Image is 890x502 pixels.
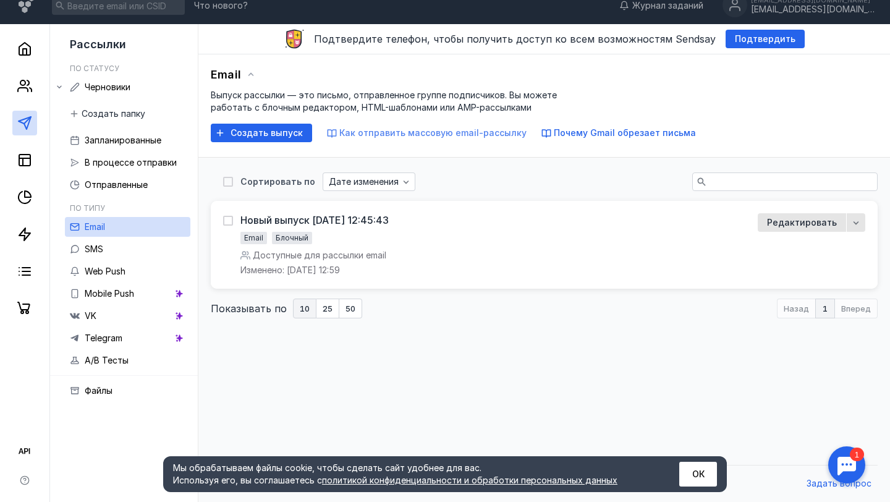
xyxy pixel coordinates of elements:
span: Запланированные [85,135,161,145]
a: Запланированные [65,130,190,150]
span: Email [244,233,263,242]
button: ОК [679,462,717,487]
button: Подтвердить [726,30,805,48]
button: Создать папку [65,104,151,123]
span: Дате изменения [329,177,399,187]
span: Создать выпуск [231,128,303,138]
a: SMS [65,239,190,259]
a: VK [65,306,190,326]
a: A/B Тесты [65,351,190,370]
a: Mobile Push [65,284,190,304]
a: Email [65,217,190,237]
div: [EMAIL_ADDRESS][DOMAIN_NAME] [751,4,875,15]
span: Файлы [85,385,112,396]
button: Почему Gmail обрезает письма [541,127,696,139]
button: 10 [293,299,316,318]
span: Отправленные [85,179,148,190]
span: SMS [85,244,103,254]
span: Подтвердите телефон, чтобы получить доступ ко всем возможностям Sendsay [314,33,716,45]
div: Изменено: [DATE] 12:59 [240,264,386,276]
button: Как отправить массовую email-рассылку [327,127,527,139]
a: Отправленные [65,175,190,195]
span: Задать вопрос [807,479,871,489]
a: Что нового? [188,1,254,10]
a: Web Push [65,262,190,281]
span: Выпуск рассылки — это письмо, отправленное группе подписчиков. Вы можете работать с блочным редак... [211,90,557,113]
a: В процессе отправки [65,153,190,172]
span: Черновики [85,82,130,92]
span: Показывать по [211,301,287,316]
span: Создать папку [82,109,145,119]
span: Блочный [276,233,308,242]
span: A/B Тесты [85,355,129,365]
button: Дате изменения [323,172,415,191]
button: 50 [339,299,362,318]
span: Mobile Push [85,288,134,299]
a: политикой конфиденциальности и обработки персональных данных [322,475,617,485]
a: Файлы [65,381,190,401]
span: Как отправить массовую email-рассылку [339,127,527,138]
button: Задать вопрос [800,475,878,493]
span: 25 [323,305,333,313]
span: Email [85,221,105,232]
span: Что нового? [194,1,248,10]
a: Telegram [65,328,190,348]
span: Редактировать [767,216,837,229]
a: Новый выпуск [DATE] 12:45:43 [240,213,389,227]
span: Web Push [85,266,125,276]
span: VK [85,310,96,321]
button: 25 [316,299,339,318]
h5: По статусу [70,64,119,73]
span: В процессе отправки [85,157,177,168]
span: Рассылки [70,38,126,51]
button: Редактировать [758,213,846,232]
span: Почему Gmail обрезает письма [554,127,696,138]
div: 1 [28,7,42,21]
span: Telegram [85,333,122,343]
div: Новый выпуск [DATE] 12:45:43 [240,214,389,226]
span: 10 [300,305,310,313]
span: Подтвердить [735,34,795,45]
span: Email [211,68,241,81]
div: Мы обрабатываем файлы cookie, чтобы сделать сайт удобнее для вас. Используя его, вы соглашаетесь c [173,462,649,487]
span: Доступные для рассылки email [253,249,386,262]
a: Черновики [65,77,190,97]
h5: По типу [70,203,105,213]
span: 50 [345,305,355,313]
div: Сортировать по [240,177,315,186]
button: Создать выпуск [211,124,312,142]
